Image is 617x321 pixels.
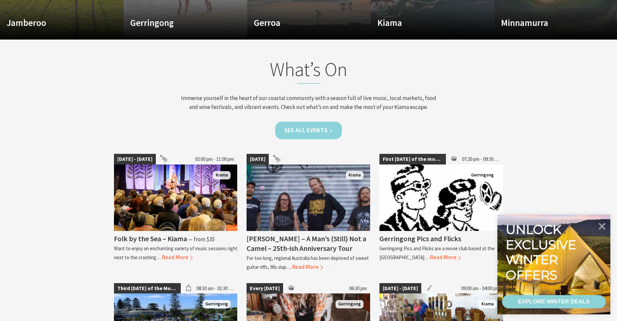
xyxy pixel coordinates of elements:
[114,245,238,261] p: Want to enjoy an enchanting variety of music sessions right next to the crashing…
[459,154,503,164] span: 07:20 pm - 09:30 pm
[192,154,237,164] span: 03:00 pm - 11:00 pm
[247,154,269,164] span: [DATE]
[247,164,370,231] img: Frenzel Rhomb Kiama Pavilion Saturday 4th October
[275,122,342,139] a: See all Events
[114,154,238,271] a: [DATE] - [DATE] 03:00 pm - 11:00 pm Folk by the Sea - Showground Pavilion Kiama Folk by the Sea –...
[502,295,606,308] a: EXPLORE WINTER DEALS
[114,164,238,231] img: Folk by the Sea - Showground Pavilion
[346,283,370,294] span: 06:30 pm
[7,17,98,28] h4: Jamberoo
[479,300,496,308] span: Kiama
[379,154,446,164] span: First [DATE] of the month
[203,300,231,308] span: Gerringong
[178,94,439,112] p: Immerse yourself in the heart of our coastal community with a season full of live music, local ma...
[377,17,469,28] h4: Kiama
[114,154,156,164] span: [DATE] - [DATE]
[458,283,503,294] span: 09:00 am - 04:00 pm
[379,283,421,294] span: [DATE] - [DATE]
[518,295,589,308] div: EXPLORE WINTER DEALS
[193,283,237,294] span: 08:30 am - 01:30 pm
[247,255,369,270] p: For too long, regional Australia has been deprived of sweet guitar riffs, 90s slap…
[379,154,503,271] a: First [DATE] of the month 07:20 pm - 09:30 pm Gerringong Gerringong Pics and Flicks Gerringong Pi...
[506,222,579,282] div: Unlock exclusive winter offers
[188,236,215,243] span: ⁠— from $35
[379,245,495,261] p: Gerringong Pics and Flicks are a movie club based at the [GEOGRAPHIC_DATA]…
[254,17,346,28] h4: Gerroa
[468,171,496,179] span: Gerringong
[501,17,593,28] h4: Minnamurra
[336,300,363,308] span: Gerringong
[379,234,461,243] h4: Gerringong Pics and Flicks
[114,283,181,294] span: Third [DATE] of the Month
[213,171,231,179] span: Kiama
[247,154,370,271] a: [DATE] Frenzel Rhomb Kiama Pavilion Saturday 4th October Kiama [PERSON_NAME] – A Man’s (Still) No...
[346,171,363,179] span: Kiama
[130,17,222,28] h4: Gerringong
[247,234,366,253] h4: [PERSON_NAME] – A Man’s (Still) Not a Camel – 25th-ish Anniversary Tour
[114,234,187,243] h4: Folk by the Sea – Kiama
[292,263,323,270] span: Read More
[247,283,283,294] span: Every [DATE]
[162,254,193,261] span: Read More
[178,58,439,84] h2: What’s On
[430,254,461,261] span: Read More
